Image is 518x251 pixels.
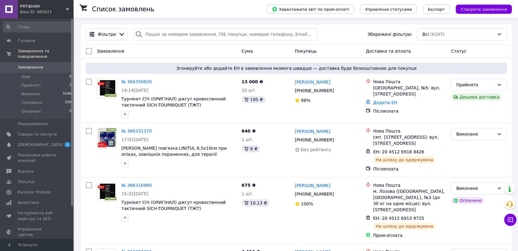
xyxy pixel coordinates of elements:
img: Фото товару [97,128,116,147]
div: Післяплата [373,108,446,114]
button: Створити замовлення [456,5,512,14]
span: Товари та послуги [18,132,57,137]
span: Показники роботи компанії [18,152,57,163]
div: Нова Пошта [373,182,446,188]
span: [DEMOGRAPHIC_DATA] [18,142,63,148]
span: Замовлення та повідомлення [18,48,74,59]
div: 10.13 ₴ [242,199,269,207]
h1: Список замовлень [92,6,154,13]
span: Експорт [428,7,445,12]
div: 8 ₴ [242,145,260,152]
span: ЕН: 20 4512 6913 9725 [373,216,424,221]
a: Фото товару [97,79,116,98]
span: 1 [64,142,70,147]
span: 0 [69,109,71,114]
span: Каталог ProSale [18,189,51,195]
span: 640 ₴ [242,129,256,133]
div: Виконано [456,185,494,192]
div: [PHONE_NUMBER] [294,136,335,144]
span: Нові [21,74,30,80]
input: Пошук [3,21,72,32]
div: Пром-оплата [373,232,446,238]
span: Управління сайтом [18,227,57,238]
button: Завантажити звіт по пром-оплаті [267,5,354,14]
span: Скасовані [21,100,42,105]
span: 5546 [63,91,71,97]
div: 195 ₴ [242,96,265,103]
div: Нова Пошта [373,128,446,134]
button: Управління статусами [360,5,417,14]
div: [PHONE_NUMBER] [294,86,335,95]
div: [PHONE_NUMBER] [294,190,335,198]
div: [GEOGRAPHIC_DATA], №5: вул. [STREET_ADDRESS] [373,85,446,97]
div: Дешева доставка [451,93,502,101]
span: Згенеруйте або додайте ЕН в замовлення якомога швидше — доставка буде безкоштовною для покупця [88,65,505,71]
span: Без рейтингу [301,147,331,152]
a: [PERSON_NAME] [295,128,330,134]
button: Експорт [423,5,450,14]
span: 20 шт. [242,88,256,93]
span: Всі [422,31,429,37]
a: Додати ЕН [373,100,397,105]
img: Фото товару [97,184,116,200]
span: (6107) [430,32,444,37]
span: Доставка та оплата [366,49,411,54]
span: Замовлення [18,65,43,70]
span: ЕН: 20 4512 6918 8426 [373,149,424,154]
div: Ваш ID: 965621 [20,9,74,15]
span: Фільтри [98,31,116,37]
img: Фото товару [97,80,116,97]
a: Турнікет СІЧ (ОРИГІНАЛ) джгут кровоспинний тактичний SICH-TOURNIQUET (ТЖТ) [121,96,226,107]
div: Нова Пошта [373,79,446,85]
span: Аналітика [18,200,39,205]
span: Виконані [21,91,40,97]
a: № 366331370 [121,129,152,133]
span: Збережені фільтри: [368,31,412,37]
span: Статус [451,49,467,54]
div: м. Лозова ([GEOGRAPHIC_DATA], [GEOGRAPHIC_DATA].), №3 (до 30 кг на одне місце): вул. [STREET_ADDR... [373,188,446,213]
span: 2 [69,83,71,88]
a: [PERSON_NAME] пов'язка LINITUL 8,5х10см при опіках, зовнішніх пораненнях, для терапії пролежнів, ... [121,146,230,163]
span: 98% [301,98,310,103]
span: Cума [242,49,253,54]
span: 0 [69,74,71,80]
span: Прийняті [21,83,40,88]
span: Замовлення [97,49,124,54]
span: Створити замовлення [461,7,507,12]
div: Післяплата [373,166,446,172]
span: 15:31[DATE] [121,191,148,196]
span: Інструменти веб-майстра та SEO [18,210,57,221]
a: Турнікет СІЧ (ОРИГІНАЛ) джгут кровоспинний тактичний SICH-TOURNIQUET (ТЖТ) [121,200,226,211]
span: Повідомлення [18,121,48,127]
span: Головна [18,38,35,43]
span: Оплачені [21,109,41,114]
span: 559 [65,100,71,105]
span: 19:14[DATE] [121,88,148,93]
span: Завантажити звіт по пром-оплаті [272,6,349,12]
span: 17:01[DATE] [121,137,148,142]
span: 1 шт. [242,137,253,142]
a: № 366350820 [121,79,152,84]
div: На шляху до одержувача [373,223,436,230]
input: Пошук за номером замовлення, ПІБ покупця, номером телефону, Email, номером накладної [133,28,317,40]
a: [PERSON_NAME] [295,79,330,85]
a: Фото товару [97,182,116,202]
div: Оплачено [451,197,484,204]
span: РЯТІВНИК [20,4,66,9]
span: 675 ₴ [242,183,256,188]
div: смт. [STREET_ADDRESS]: вул. [STREET_ADDRESS] [373,134,446,146]
span: Покупці [18,179,34,185]
span: 1 шт. [242,191,253,196]
span: Управління статусами [365,7,412,12]
div: Виконано [456,131,494,137]
span: 13 000 ₴ [242,79,263,84]
a: № 366316960 [121,183,152,188]
a: Створити замовлення [450,6,512,11]
a: [PERSON_NAME] [295,182,330,189]
div: Прийнято [456,81,494,88]
a: Фото товару [97,128,116,148]
span: Відгуки [18,169,34,174]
